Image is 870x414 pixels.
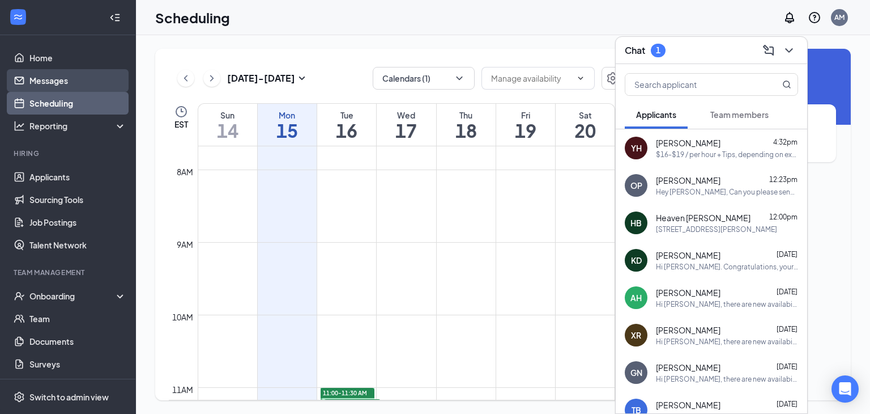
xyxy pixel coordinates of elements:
svg: MagnifyingGlass [782,80,791,89]
svg: Settings [606,71,620,85]
span: Heaven [PERSON_NAME] [656,212,750,223]
svg: ChevronDown [454,73,465,84]
span: [PERSON_NAME] [656,399,720,411]
a: Home [29,47,126,69]
svg: Clock [174,105,188,119]
div: $16-$19 / per hour + Tips, depending on experience. [656,150,798,159]
div: 1 [656,45,660,55]
h1: 19 [496,121,555,140]
div: Hi [PERSON_NAME], there are new availabilities for an interview. This is a reminder to schedule y... [656,337,798,347]
div: Hiring [14,149,124,158]
a: Job Postings [29,211,126,234]
a: Scheduling [29,92,126,115]
svg: ChevronLeft [180,71,191,85]
div: AM [834,12,845,22]
div: Hi [PERSON_NAME], there are new availabilities for an interview. This is a reminder to schedule y... [656,299,798,309]
span: Applicants [636,109,676,120]
div: GN [630,367,642,378]
a: Messages [29,69,126,92]
div: Hi [PERSON_NAME], there are new availabilities for an interview. This is a reminder to schedule y... [656,374,798,384]
h1: 16 [317,121,376,140]
h3: [DATE] - [DATE] [227,72,295,85]
div: 11am [170,383,195,396]
span: [PERSON_NAME] [656,175,720,186]
a: September 14, 2025 [198,104,257,146]
span: [PERSON_NAME] [656,362,720,373]
svg: ChevronDown [782,44,796,57]
a: Surveys [29,353,126,375]
span: [PERSON_NAME] [656,137,720,149]
svg: SmallChevronDown [295,71,309,85]
a: Sourcing Tools [29,188,126,211]
div: Onboarding [29,290,117,302]
div: Fri [496,109,555,121]
input: Search applicant [625,74,760,95]
span: 12:00pm [769,213,797,221]
span: 4:32pm [773,138,797,146]
div: Sun [198,109,257,121]
div: Sat [556,109,615,121]
div: 9am [174,238,195,251]
span: [PERSON_NAME] [656,287,720,298]
div: Thu [437,109,496,121]
div: 10am [170,311,195,323]
div: Hey [PERSON_NAME], Can you please send me your uniform shirt size? [656,187,798,197]
div: [STREET_ADDRESS][PERSON_NAME] [656,225,777,234]
button: ComposeMessage [760,41,778,60]
h1: 17 [377,121,436,140]
h1: Scheduling [155,8,230,27]
div: Reporting [29,120,127,132]
svg: Analysis [14,120,25,132]
button: Calendars (1)ChevronDown [373,67,475,90]
a: September 20, 2025 [556,104,615,146]
svg: Collapse [109,12,121,23]
div: 8am [174,166,195,178]
div: XR [631,329,641,341]
button: Settings [602,67,624,90]
button: ChevronDown [780,41,798,60]
div: Open Intercom Messenger [831,375,859,403]
div: KD [631,255,642,266]
button: ChevronRight [203,70,220,87]
a: Documents [29,330,126,353]
a: September 15, 2025 [258,104,317,146]
a: Team [29,307,126,330]
div: Hi [PERSON_NAME]. Congratulations, your meeting with Blaze Pizza for Team Member at Blaze Pizza 1... [656,262,798,272]
span: [DATE] [777,400,797,408]
div: AH [630,292,642,303]
span: [DATE] [777,250,797,259]
svg: UserCheck [14,290,25,302]
a: Talent Network [29,234,126,256]
a: September 16, 2025 [317,104,376,146]
span: [PERSON_NAME] [656,250,720,261]
span: 11:00-11:30 AM [324,399,381,411]
div: Team Management [14,268,124,277]
span: Team members [710,109,769,120]
div: HB [630,217,642,229]
h1: 20 [556,121,615,140]
input: Manage availability [491,72,572,85]
div: Tue [317,109,376,121]
a: September 17, 2025 [377,104,436,146]
svg: ComposeMessage [762,44,775,57]
h3: Chat [625,44,645,57]
span: EST [174,119,188,130]
a: September 18, 2025 [437,104,496,146]
svg: Settings [14,391,25,403]
div: Mon [258,109,317,121]
svg: Notifications [783,11,796,24]
span: 12:23pm [769,175,797,184]
h1: 18 [437,121,496,140]
div: OP [630,180,642,191]
span: [PERSON_NAME] [656,324,720,336]
span: 11:00-11:30 AM [323,389,367,397]
h1: 15 [258,121,317,140]
div: YH [631,142,642,154]
a: Applicants [29,166,126,188]
button: ChevronLeft [177,70,194,87]
span: [DATE] [777,362,797,371]
div: Switch to admin view [29,391,109,403]
span: [DATE] [777,288,797,296]
span: [DATE] [777,325,797,333]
